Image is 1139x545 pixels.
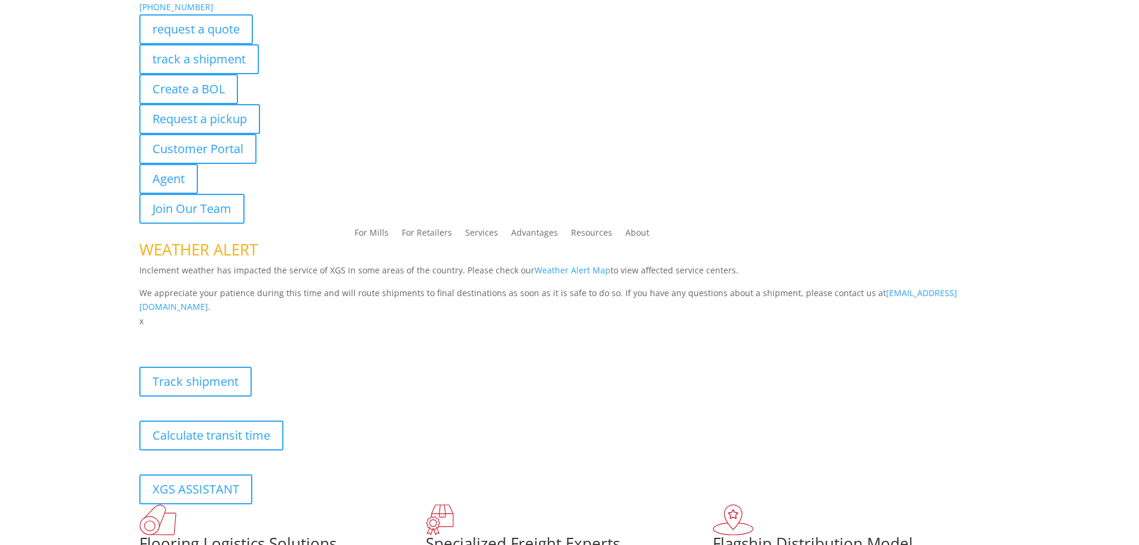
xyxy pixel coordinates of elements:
a: Agent [139,164,198,194]
a: Weather Alert Map [535,264,610,276]
b: Visibility, transparency, and control for your entire supply chain. [139,330,406,342]
a: request a quote [139,14,253,44]
a: [PHONE_NUMBER] [139,1,213,13]
p: x [139,314,1000,328]
p: We appreciate your patience during this time and will route shipments to final destinations as so... [139,286,1000,315]
a: For Retailers [402,229,452,242]
a: Request a pickup [139,104,260,134]
img: xgs-icon-focused-on-flooring-red [426,504,454,535]
a: Create a BOL [139,74,238,104]
a: Calculate transit time [139,421,283,450]
a: Services [465,229,498,242]
a: Resources [571,229,612,242]
a: XGS ASSISTANT [139,474,252,504]
a: track a shipment [139,44,259,74]
a: About [625,229,649,242]
a: Track shipment [139,367,252,397]
img: xgs-icon-total-supply-chain-intelligence-red [139,504,176,535]
a: Advantages [511,229,558,242]
span: WEATHER ALERT [139,239,258,260]
p: Inclement weather has impacted the service of XGS in some areas of the country. Please check our ... [139,263,1000,286]
img: xgs-icon-flagship-distribution-model-red [713,504,754,535]
a: Join Our Team [139,194,245,224]
a: Customer Portal [139,134,256,164]
a: For Mills [355,229,389,242]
